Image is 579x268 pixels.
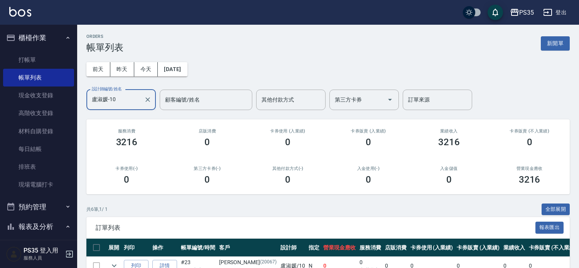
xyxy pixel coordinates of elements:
[488,5,503,20] button: save
[366,174,371,185] h3: 0
[279,239,307,257] th: 設計師
[3,176,74,193] a: 現場電腦打卡
[96,224,535,232] span: 訂單列表
[92,86,122,92] label: 設計師編號/姓名
[383,239,409,257] th: 店販消費
[116,137,138,148] h3: 3216
[542,204,570,215] button: 全部展開
[3,51,74,69] a: 打帳單
[409,239,455,257] th: 卡券使用 (入業績)
[455,239,501,257] th: 卡券販賣 (入業績)
[519,8,534,17] div: PS35
[257,129,319,134] h2: 卡券使用 (入業績)
[24,254,63,261] p: 服務人員
[285,137,290,148] h3: 0
[96,129,158,134] h3: 服務消費
[86,34,123,39] h2: ORDERS
[176,166,238,171] h2: 第三方卡券(-)
[307,239,321,257] th: 指定
[541,39,570,47] a: 新開單
[106,239,122,257] th: 展開
[6,246,22,262] img: Person
[179,239,217,257] th: 帳單編號/時間
[337,129,399,134] h2: 卡券販賣 (入業績)
[498,129,560,134] h2: 卡券販賣 (不入業績)
[418,166,480,171] h2: 入金儲值
[3,240,74,258] a: 報表目錄
[438,137,460,148] h3: 3216
[86,42,123,53] h3: 帳單列表
[260,258,277,266] p: (20067)
[519,174,540,185] h3: 3216
[384,93,396,106] button: Open
[176,129,238,134] h2: 店販消費
[535,222,564,234] button: 報表匯出
[219,258,277,266] div: [PERSON_NAME]
[366,137,371,148] h3: 0
[285,174,290,185] h3: 0
[358,239,383,257] th: 服務消費
[541,36,570,51] button: 新開單
[257,166,319,171] h2: 其他付款方式(-)
[446,174,452,185] h3: 0
[540,5,570,20] button: 登出
[24,247,63,254] h5: PS35 登入用
[418,129,480,134] h2: 業績收入
[150,239,179,257] th: 操作
[3,217,74,237] button: 報表及分析
[3,140,74,158] a: 每日結帳
[86,206,108,213] p: 共 6 筆, 1 / 1
[535,224,564,231] a: 報表匯出
[337,166,399,171] h2: 入金使用(-)
[122,239,150,257] th: 列印
[3,28,74,48] button: 櫃檯作業
[501,239,527,257] th: 業績收入
[3,122,74,140] a: 材料自購登錄
[9,7,31,17] img: Logo
[110,62,134,76] button: 昨天
[3,69,74,87] a: 帳單列表
[507,5,537,20] button: PS35
[86,62,110,76] button: 前天
[498,166,560,171] h2: 營業現金應收
[134,62,158,76] button: 今天
[3,87,74,104] a: 現金收支登錄
[3,197,74,217] button: 預約管理
[3,158,74,176] a: 排班表
[204,137,210,148] h3: 0
[3,104,74,122] a: 高階收支登錄
[124,174,129,185] h3: 0
[204,174,210,185] h3: 0
[142,94,153,105] button: Clear
[158,62,187,76] button: [DATE]
[321,239,358,257] th: 營業現金應收
[96,166,158,171] h2: 卡券使用(-)
[527,239,579,257] th: 卡券販賣 (不入業績)
[217,239,279,257] th: 客戶
[527,137,532,148] h3: 0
